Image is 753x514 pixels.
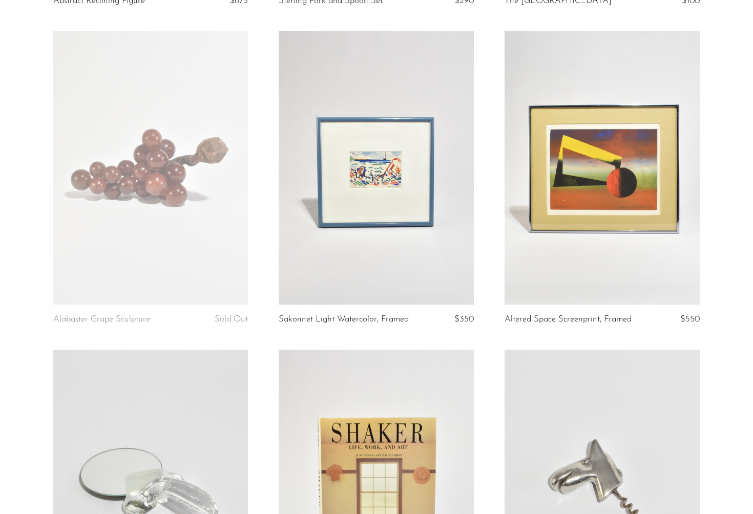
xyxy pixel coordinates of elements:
a: Alabaster Grape Sculpture [53,315,150,324]
span: Sold Out [215,315,248,324]
a: Altered Space Screenprint, Framed [505,315,632,324]
span: $350 [454,315,474,324]
a: Sakonnet Light Watercolor, Framed [279,315,409,324]
span: $550 [680,315,700,324]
